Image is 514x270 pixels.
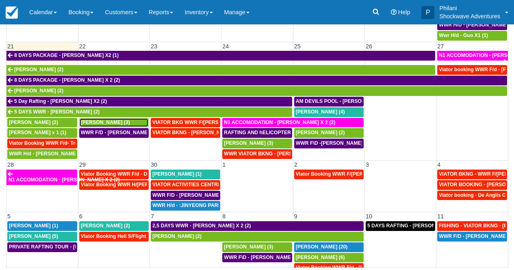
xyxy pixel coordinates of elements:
[6,7,18,19] img: checkfront-main-nav-mini-logo.png
[391,9,397,15] i: Help
[14,109,100,115] span: 5 DAYS WWR - [PERSON_NAME] (2)
[436,161,441,168] span: 4
[152,182,298,187] span: VIATOR ACTIVITIES CENTRE WWR - [PERSON_NAME] X 1 (1)
[7,170,77,185] a: N1 ACCOMODATION - [PERSON_NAME] X 2 (2)
[14,77,120,83] span: 8 DAYS PACKAGE - [PERSON_NAME] X 2 (2)
[151,201,220,211] a: WWR H/d - :JINYEONG PARK X 4 (4)
[7,213,11,220] span: 5
[7,161,15,168] span: 28
[151,170,220,179] a: [PERSON_NAME] (1)
[151,128,220,138] a: VIATOR BKNG - [PERSON_NAME] 2 (2)
[437,170,507,179] a: VIATOR BKNG - WWR F/[PERSON_NAME] 3 (3)
[79,170,149,179] a: Viator Booking WWR F/d - Duty [PERSON_NAME] 2 (2)
[224,255,309,260] span: WWR F\D - [PERSON_NAME] X 3 (3)
[222,128,292,138] a: RAFTING AND hELICOPTER PACKAGE - [PERSON_NAME] X1 (1)
[14,67,63,72] span: [PERSON_NAME] (2)
[293,213,298,220] span: 9
[437,65,507,75] a: Viator booking WWR F/d - [PERSON_NAME] 3 (3)
[7,232,77,242] a: [PERSON_NAME] (5)
[7,107,292,117] a: 5 DAYS WWR - [PERSON_NAME] (2)
[294,170,364,179] a: Viator Booking WWR F/[PERSON_NAME] X 2 (2)
[421,6,434,19] div: P
[224,244,273,250] span: [PERSON_NAME] (3)
[14,98,107,104] span: 5 Day Rafting - [PERSON_NAME] X2 (2)
[439,12,500,20] p: Shockwave Adventures
[7,242,77,252] a: PRIVATE RAFTING TOUR - [PERSON_NAME] X 5 (5)
[365,161,370,168] span: 3
[437,31,507,41] a: Wwr H/d - Guo X1 (1)
[222,118,364,128] a: N1 ACCOMODATION - [PERSON_NAME] X 2 (2)
[79,128,149,138] a: WWR F/D - [PERSON_NAME] X 3 (3)
[296,109,345,115] span: [PERSON_NAME] (4)
[152,120,300,125] span: VIATOR BKG WWR F/[PERSON_NAME] [PERSON_NAME] 2 (2)
[294,97,364,107] a: AM DEVILS POOL - [PERSON_NAME] X 2 (2)
[294,107,364,117] a: [PERSON_NAME] (4)
[151,118,220,128] a: VIATOR BKG WWR F/[PERSON_NAME] [PERSON_NAME] 2 (2)
[222,242,292,252] a: [PERSON_NAME] (3)
[367,223,471,229] span: 5 DAYS RAFTING - [PERSON_NAME] X 2 (4)
[296,171,409,177] span: Viator Booking WWR F/[PERSON_NAME] X 2 (2)
[224,151,330,157] span: WWR VIATOR BKNG - [PERSON_NAME] 2 (2)
[151,180,220,190] a: VIATOR ACTIVITIES CENTRE WWR - [PERSON_NAME] X 1 (1)
[224,130,378,135] span: RAFTING AND hELICOPTER PACKAGE - [PERSON_NAME] X1 (1)
[224,120,335,125] span: N1 ACCOMODATION - [PERSON_NAME] X 2 (2)
[437,221,507,231] a: FISHING - VIATOR BKNG - [PERSON_NAME] 2 (2)
[7,97,292,107] a: 5 Day Rafting - [PERSON_NAME] X2 (2)
[78,213,83,220] span: 6
[152,130,245,135] span: VIATOR BKNG - [PERSON_NAME] 2 (2)
[365,213,373,220] span: 10
[222,253,292,263] a: WWR F\D - [PERSON_NAME] X 3 (3)
[7,118,77,128] a: [PERSON_NAME] (2)
[294,128,364,138] a: [PERSON_NAME] (2)
[7,43,15,50] span: 21
[14,88,63,94] span: [PERSON_NAME] (2)
[150,213,155,220] span: 7
[9,177,120,183] span: N1 ACCOMODATION - [PERSON_NAME] X 2 (2)
[296,130,345,135] span: [PERSON_NAME] (2)
[296,255,345,260] span: [PERSON_NAME] (6)
[398,9,410,15] span: Help
[81,233,209,239] span: Viator Booking Heli S/Flight - [PERSON_NAME] X 1 (1)
[14,52,119,58] span: 8 DAYS PACKAGE - [PERSON_NAME] X2 (1)
[7,76,507,85] a: 8 DAYS PACKAGE - [PERSON_NAME] X 2 (2)
[7,65,435,75] a: [PERSON_NAME] (2)
[437,20,507,30] a: WWR H/D - [PERSON_NAME] X 1 (1)
[437,232,507,242] a: WWR F/D - [PERSON_NAME] X1 (1)
[81,120,130,125] span: [PERSON_NAME] (3)
[437,180,507,190] a: VIATOR BOOKING - [PERSON_NAME] 2 (2)
[81,171,210,177] span: Viator Booking WWR F/d - Duty [PERSON_NAME] 2 (2)
[221,161,226,168] span: 1
[296,98,401,104] span: AM DEVILS POOL - [PERSON_NAME] X 2 (2)
[152,171,202,177] span: [PERSON_NAME] (1)
[150,161,158,168] span: 30
[437,51,508,61] a: N1 ACCOMODATION - [PERSON_NAME] X 2 (2)
[151,191,220,200] a: WWR F/D - [PERSON_NAME] X 1 (1)
[81,130,166,135] span: WWR F/D - [PERSON_NAME] X 3 (3)
[7,51,435,61] a: 8 DAYS PACKAGE - [PERSON_NAME] X2 (1)
[294,242,364,252] a: [PERSON_NAME] (20)
[79,118,149,128] a: [PERSON_NAME] (3)
[7,128,77,138] a: [PERSON_NAME] x 1 (1)
[79,180,149,190] a: Viator Booking WWR H/[PERSON_NAME] x2 (3)
[151,232,364,242] a: [PERSON_NAME] (2)
[7,221,77,231] a: [PERSON_NAME] (1)
[436,43,445,50] span: 27
[152,233,202,239] span: [PERSON_NAME] (2)
[294,253,364,263] a: [PERSON_NAME] (6)
[151,221,364,231] a: 2,5 DAYS WWR - [PERSON_NAME] X 2 (2)
[224,140,273,146] span: [PERSON_NAME] (3)
[7,149,77,159] a: WWR H/d - [PERSON_NAME] X2 (2)
[152,223,251,229] span: 2,5 DAYS WWR - [PERSON_NAME] X 2 (2)
[296,140,378,146] span: WWR F\D -[PERSON_NAME] X2 (2)
[437,191,507,200] a: Viator booking - De Anglis Cristiano X1 (1)
[9,151,92,157] span: WWR H/d - [PERSON_NAME] X2 (2)
[152,192,237,198] span: WWR F/D - [PERSON_NAME] X 1 (1)
[222,139,292,148] a: [PERSON_NAME] (3)
[79,232,149,242] a: Viator Booking Heli S/Flight - [PERSON_NAME] X 1 (1)
[7,139,77,148] a: Viator Booking WWR F/d- Troonbeeckx, [PERSON_NAME] 11 (9)
[9,120,58,125] span: [PERSON_NAME] (2)
[78,43,87,50] span: 22
[81,182,193,187] span: Viator Booking WWR H/[PERSON_NAME] x2 (3)
[9,233,58,239] span: [PERSON_NAME] (5)
[9,244,131,250] span: PRIVATE RAFTING TOUR - [PERSON_NAME] X 5 (5)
